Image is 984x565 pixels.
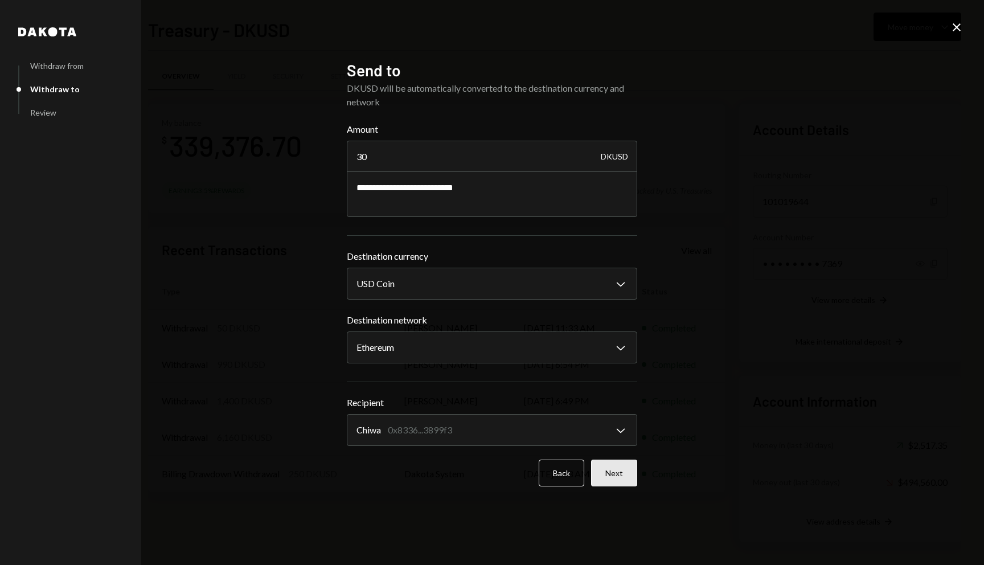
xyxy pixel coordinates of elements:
button: Destination currency [347,268,637,300]
label: Recipient [347,396,637,410]
button: Back [539,460,584,486]
button: Recipient [347,414,637,446]
label: Amount [347,122,637,136]
button: Destination network [347,331,637,363]
div: DKUSD [601,141,628,173]
button: Next [591,460,637,486]
label: Destination currency [347,249,637,263]
div: Withdraw from [30,61,84,71]
div: Review [30,108,56,117]
input: Enter amount [347,141,637,173]
div: Withdraw to [30,84,80,94]
div: 0x8336...3899f3 [388,423,452,437]
div: DKUSD will be automatically converted to the destination currency and network [347,81,637,109]
h2: Send to [347,59,637,81]
label: Destination network [347,313,637,327]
